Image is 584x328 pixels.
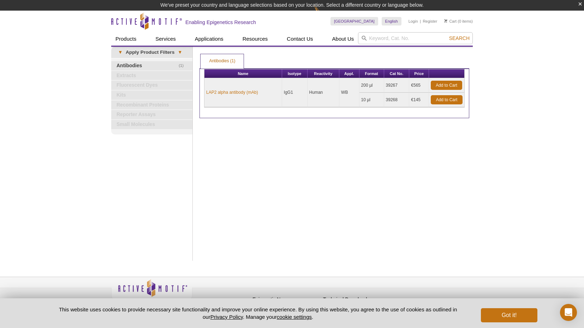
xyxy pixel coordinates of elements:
[444,19,447,23] img: Your Cart
[382,17,401,25] a: English
[282,69,308,78] th: Isotype
[431,81,462,90] a: Add to Cart
[330,17,378,25] a: [GEOGRAPHIC_DATA]
[308,78,340,107] td: Human
[449,35,470,41] span: Search
[151,32,180,46] a: Services
[252,297,320,303] h4: Epigenetic News
[409,93,429,107] td: €145
[204,69,282,78] th: Name
[359,93,384,107] td: 10 µl
[447,35,472,41] button: Search
[359,78,384,93] td: 200 µl
[206,89,258,96] a: LAP2 alpha antibody (mAb)
[111,71,192,80] a: Extracts
[394,289,447,305] table: Click to Verify - This site chose Symantec SSL for secure e-commerce and confidential communicati...
[339,78,359,107] td: WB
[409,78,429,93] td: €565
[481,308,537,322] button: Got it!
[431,95,463,104] a: Add to Cart
[358,32,473,44] input: Keyword, Cat. No.
[314,5,333,22] img: Change Here
[384,93,410,107] td: 39268
[409,19,418,24] a: Login
[339,69,359,78] th: Appl.
[111,277,192,306] img: Active Motif,
[47,306,469,321] p: This website uses cookies to provide necessary site functionality and improve your online experie...
[111,81,192,90] a: Fluorescent Dyes
[277,314,312,320] button: cookie settings
[111,91,192,100] a: Kits
[191,32,228,46] a: Applications
[111,100,192,110] a: Recombinant Proteins
[111,61,192,70] a: (1)Antibodies
[444,17,473,25] li: (0 items)
[323,297,390,303] h4: Technical Downloads
[111,32,141,46] a: Products
[238,32,272,46] a: Resources
[111,120,192,129] a: Small Molecules
[384,78,410,93] td: 39267
[210,314,243,320] a: Privacy Policy
[179,61,187,70] span: (1)
[359,69,384,78] th: Format
[185,19,256,25] h2: Enabling Epigenetics Research
[115,49,126,56] span: ▾
[174,49,185,56] span: ▾
[423,19,437,24] a: Register
[384,69,410,78] th: Cat No.
[308,69,340,78] th: Reactivity
[282,78,308,107] td: IgG1
[420,17,421,25] li: |
[111,110,192,119] a: Reporter Assays
[444,19,457,24] a: Cart
[560,304,577,321] div: Open Intercom Messenger
[196,295,224,306] a: Privacy Policy
[201,54,244,68] a: Antibodies (1)
[282,32,317,46] a: Contact Us
[111,47,192,58] a: ▾Apply Product Filters▾
[409,69,429,78] th: Price
[328,32,358,46] a: About Us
